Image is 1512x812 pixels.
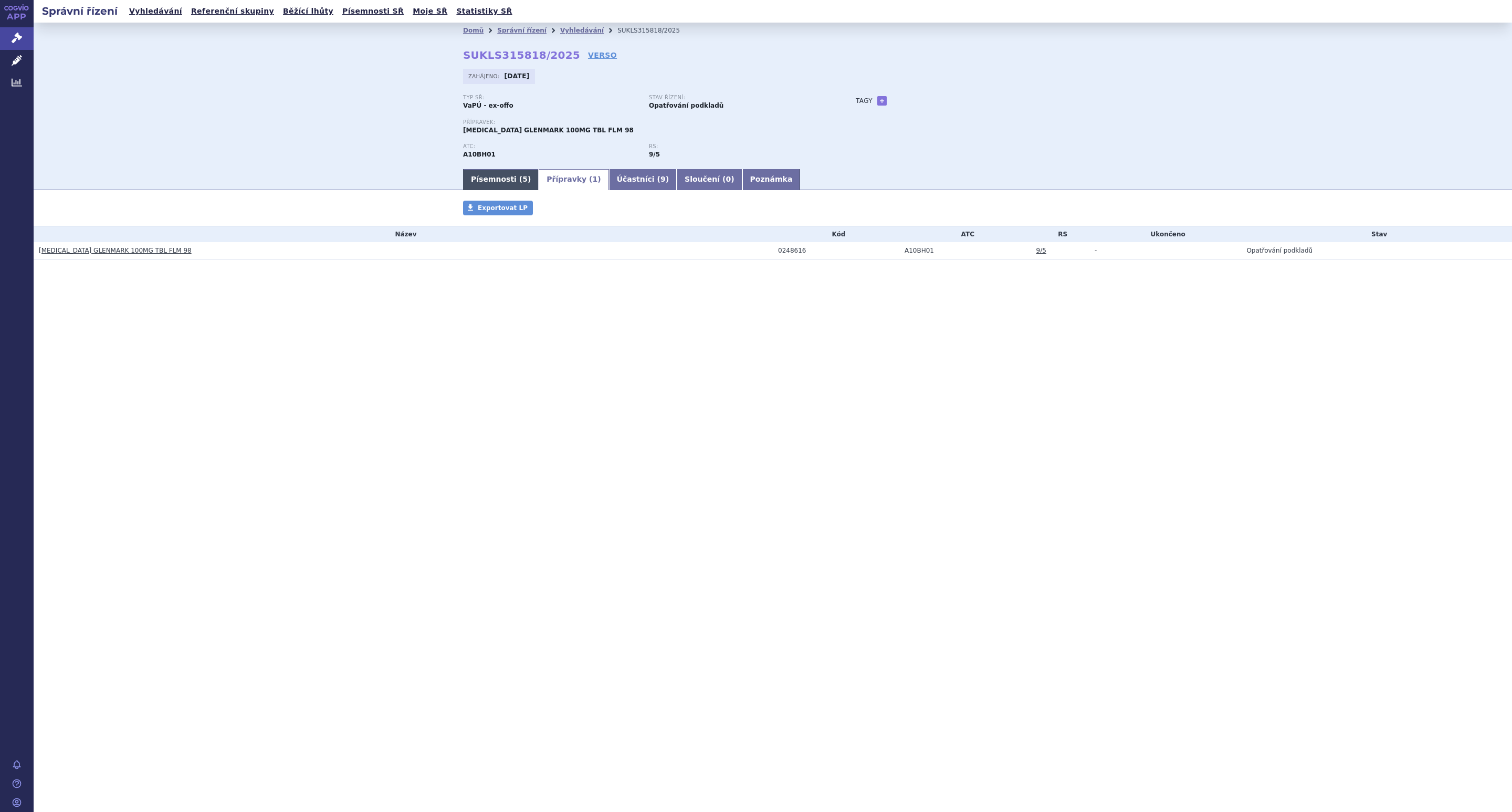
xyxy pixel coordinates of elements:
[609,169,677,190] a: Účastníci (9)
[497,27,547,34] a: Správní řízení
[280,4,337,18] a: Běžící lhůty
[39,247,192,254] a: [MEDICAL_DATA] GLENMARK 100MG TBL FLM 98
[1089,226,1241,242] th: Ukončeno
[773,226,899,242] th: Kód
[588,50,617,60] a: VERSO
[726,175,731,183] span: 0
[539,169,608,190] a: Přípravky (1)
[649,143,824,150] p: RS:
[593,175,598,183] span: 1
[1241,242,1512,259] td: Opatřování podkladů
[463,127,634,134] span: [MEDICAL_DATA] GLENMARK 100MG TBL FLM 98
[877,96,887,106] a: +
[899,226,1031,242] th: ATC
[34,4,126,18] h2: Správní řízení
[1095,247,1097,254] span: -
[463,169,539,190] a: Písemnosti (5)
[463,49,580,61] strong: SUKLS315818/2025
[742,169,801,190] a: Poznámka
[505,72,530,80] strong: [DATE]
[463,119,835,126] p: Přípravek:
[649,151,660,158] strong: léčiva k terapii diabetu, léčiva ovlivňující inkretinový systém
[478,204,528,212] span: Exportovat LP
[649,102,723,109] strong: Opatřování podkladů
[463,102,513,109] strong: VaPÚ - ex-offo
[453,4,515,18] a: Statistiky SŘ
[617,23,694,38] li: SUKLS315818/2025
[34,226,773,242] th: Název
[1031,226,1089,242] th: RS
[856,95,873,107] h3: Tagy
[660,175,666,183] span: 9
[560,27,604,34] a: Vyhledávání
[1036,247,1046,254] a: 9/5
[463,151,496,158] strong: SITAGLIPTIN
[463,95,638,101] p: Typ SŘ:
[1241,226,1512,242] th: Stav
[188,4,277,18] a: Referenční skupiny
[778,247,899,254] div: 0248616
[463,201,533,215] a: Exportovat LP
[126,4,185,18] a: Vyhledávání
[677,169,742,190] a: Sloučení (0)
[339,4,407,18] a: Písemnosti SŘ
[649,95,824,101] p: Stav řízení:
[463,27,484,34] a: Domů
[522,175,528,183] span: 5
[463,143,638,150] p: ATC:
[468,72,501,80] span: Zahájeno:
[899,242,1031,259] td: SITAGLIPTIN
[409,4,450,18] a: Moje SŘ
